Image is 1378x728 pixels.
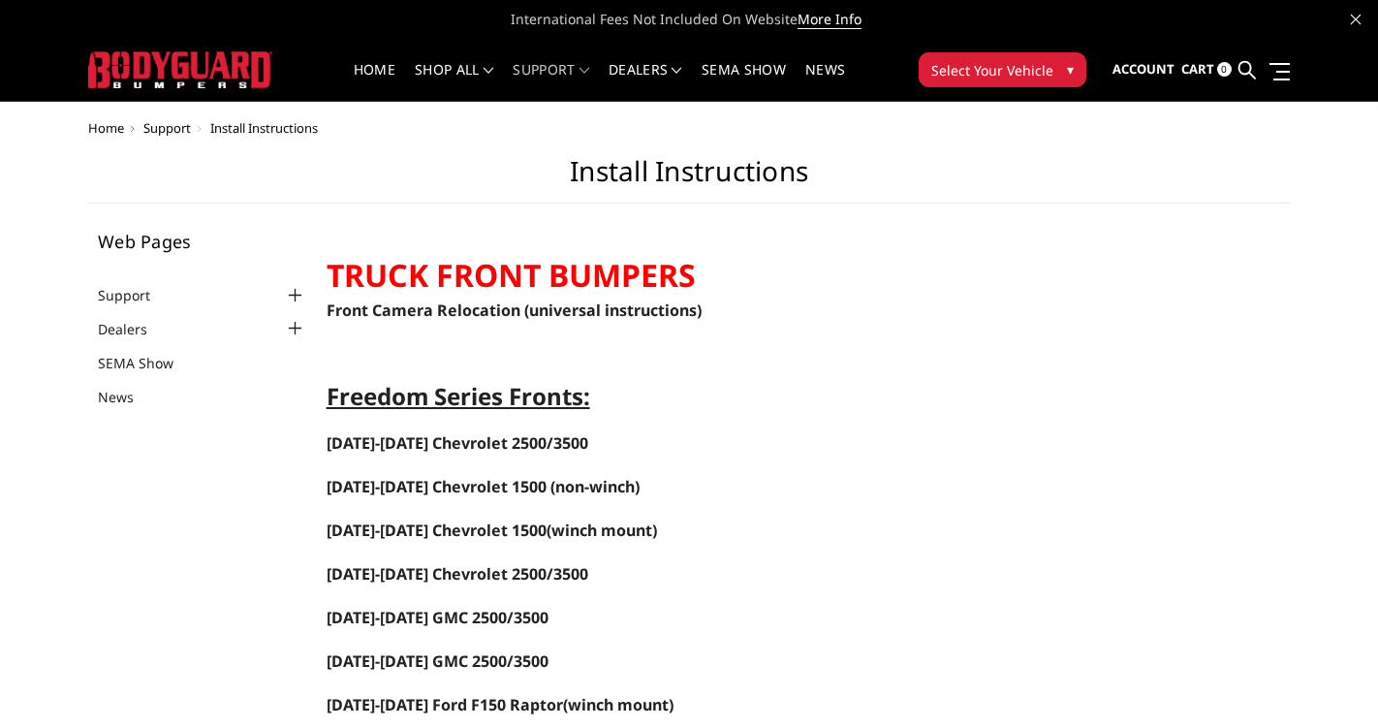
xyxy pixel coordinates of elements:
[1067,59,1074,79] span: ▾
[327,520,547,541] a: [DATE]-[DATE] Chevrolet 1500
[327,694,563,715] a: [DATE]-[DATE] Ford F150 Raptor
[210,119,318,137] span: Install Instructions
[88,119,124,137] a: Home
[1112,60,1174,78] span: Account
[327,563,588,585] span: [DATE]-[DATE] Chevrolet 2500/3500
[1181,60,1214,78] span: Cart
[98,353,198,373] a: SEMA Show
[1217,62,1232,77] span: 0
[327,520,657,541] span: (winch mount)
[327,565,588,584] a: [DATE]-[DATE] Chevrolet 2500/3500
[415,63,493,101] a: shop all
[513,63,589,101] a: Support
[931,60,1053,80] span: Select Your Vehicle
[1181,44,1232,96] a: Cart 0
[327,380,590,412] span: Freedom Series Fronts:
[1112,44,1174,96] a: Account
[327,478,547,496] a: [DATE]-[DATE] Chevrolet 1500
[327,300,702,321] a: Front Camera Relocation (universal instructions)
[609,63,682,101] a: Dealers
[98,285,174,305] a: Support
[327,694,673,715] span: (winch mount)
[327,432,588,454] a: [DATE]-[DATE] Chevrolet 2500/3500
[702,63,786,101] a: SEMA Show
[327,254,696,296] strong: TRUCK FRONT BUMPERS
[354,63,395,101] a: Home
[327,650,548,672] span: [DATE]-[DATE] GMC 2500/3500
[143,119,191,137] a: Support
[98,233,307,250] h5: Web Pages
[327,652,548,671] a: [DATE]-[DATE] GMC 2500/3500
[805,63,845,101] a: News
[98,319,172,339] a: Dealers
[88,155,1290,204] h1: Install Instructions
[327,607,548,628] a: [DATE]-[DATE] GMC 2500/3500
[550,476,640,497] span: (non-winch)
[88,51,272,87] img: BODYGUARD BUMPERS
[1281,635,1378,728] iframe: Chat Widget
[798,10,861,29] a: More Info
[98,387,158,407] a: News
[919,52,1086,87] button: Select Your Vehicle
[327,476,547,497] span: [DATE]-[DATE] Chevrolet 1500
